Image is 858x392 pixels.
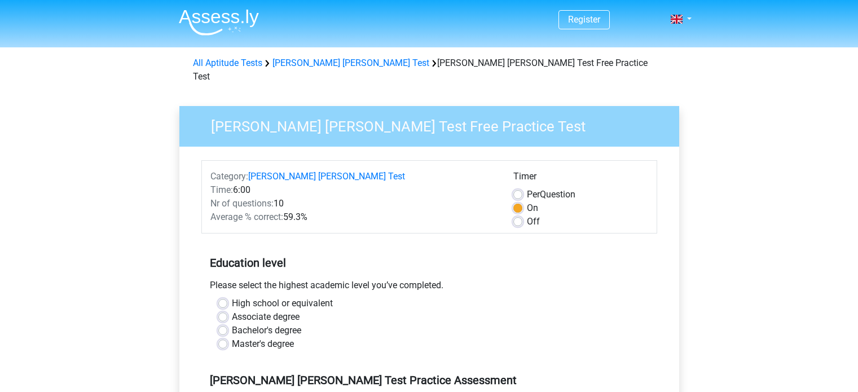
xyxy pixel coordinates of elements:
[513,170,648,188] div: Timer
[201,279,657,297] div: Please select the highest academic level you’ve completed.
[248,171,405,182] a: [PERSON_NAME] [PERSON_NAME] Test
[202,183,505,197] div: 6:00
[210,252,649,274] h5: Education level
[202,210,505,224] div: 59.3%
[232,310,300,324] label: Associate degree
[210,184,233,195] span: Time:
[527,201,538,215] label: On
[193,58,262,68] a: All Aptitude Tests
[527,189,540,200] span: Per
[272,58,429,68] a: [PERSON_NAME] [PERSON_NAME] Test
[202,197,505,210] div: 10
[188,56,670,83] div: [PERSON_NAME] [PERSON_NAME] Test Free Practice Test
[210,373,649,387] h5: [PERSON_NAME] [PERSON_NAME] Test Practice Assessment
[179,9,259,36] img: Assessly
[568,14,600,25] a: Register
[210,212,283,222] span: Average % correct:
[197,113,671,135] h3: [PERSON_NAME] [PERSON_NAME] Test Free Practice Test
[232,297,333,310] label: High school or equivalent
[527,215,540,228] label: Off
[232,324,301,337] label: Bachelor's degree
[527,188,575,201] label: Question
[232,337,294,351] label: Master's degree
[210,171,248,182] span: Category:
[210,198,274,209] span: Nr of questions:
